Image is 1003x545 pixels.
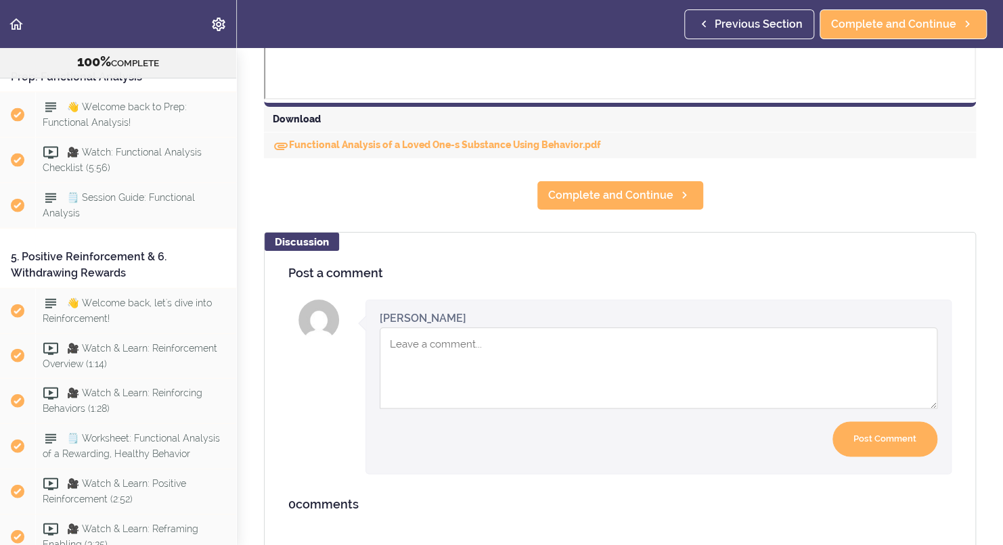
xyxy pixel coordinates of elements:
[17,53,219,71] div: COMPLETE
[43,478,186,504] span: 🎥 Watch & Learn: Positive Reinforcement (2:52)
[288,498,952,511] h4: comments
[77,53,111,70] span: 100%
[298,300,339,340] img: Maureen McLoughlin
[820,9,987,39] a: Complete and Continue
[288,266,952,280] h4: Post a comment
[43,101,187,127] span: 👋 Welcome back to Prep: Functional Analysis!
[832,421,937,457] input: Post Comment
[273,139,601,150] a: DownloadFunctional Analysis of a Loved One-s Substance Using Behavior.pdf
[43,387,202,414] span: 🎥 Watch & Learn: Reinforcing Behaviors (1:28)
[43,433,220,459] span: 🗒️ Worksheet: Functional Analysis of a Rewarding, Healthy Behavior
[264,107,976,133] div: Download
[265,233,339,251] div: Discussion
[548,187,673,204] span: Complete and Continue
[43,191,195,218] span: 🗒️ Session Guide: Functional Analysis
[684,9,814,39] a: Previous Section
[831,16,956,32] span: Complete and Continue
[273,138,289,154] svg: Download
[288,497,296,511] span: 0
[380,310,466,326] div: [PERSON_NAME]
[8,16,24,32] svg: Back to course curriculum
[43,342,217,369] span: 🎥 Watch & Learn: Reinforcement Overview (1:14)
[43,297,212,323] span: 👋 Welcome back, let's dive into Reinforcement!
[43,146,202,172] span: 🎥 Watch: Functional Analysis Checklist (5:56)
[715,16,803,32] span: Previous Section
[380,327,937,408] textarea: Comment box
[210,16,227,32] svg: Settings Menu
[537,181,704,210] a: Complete and Continue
